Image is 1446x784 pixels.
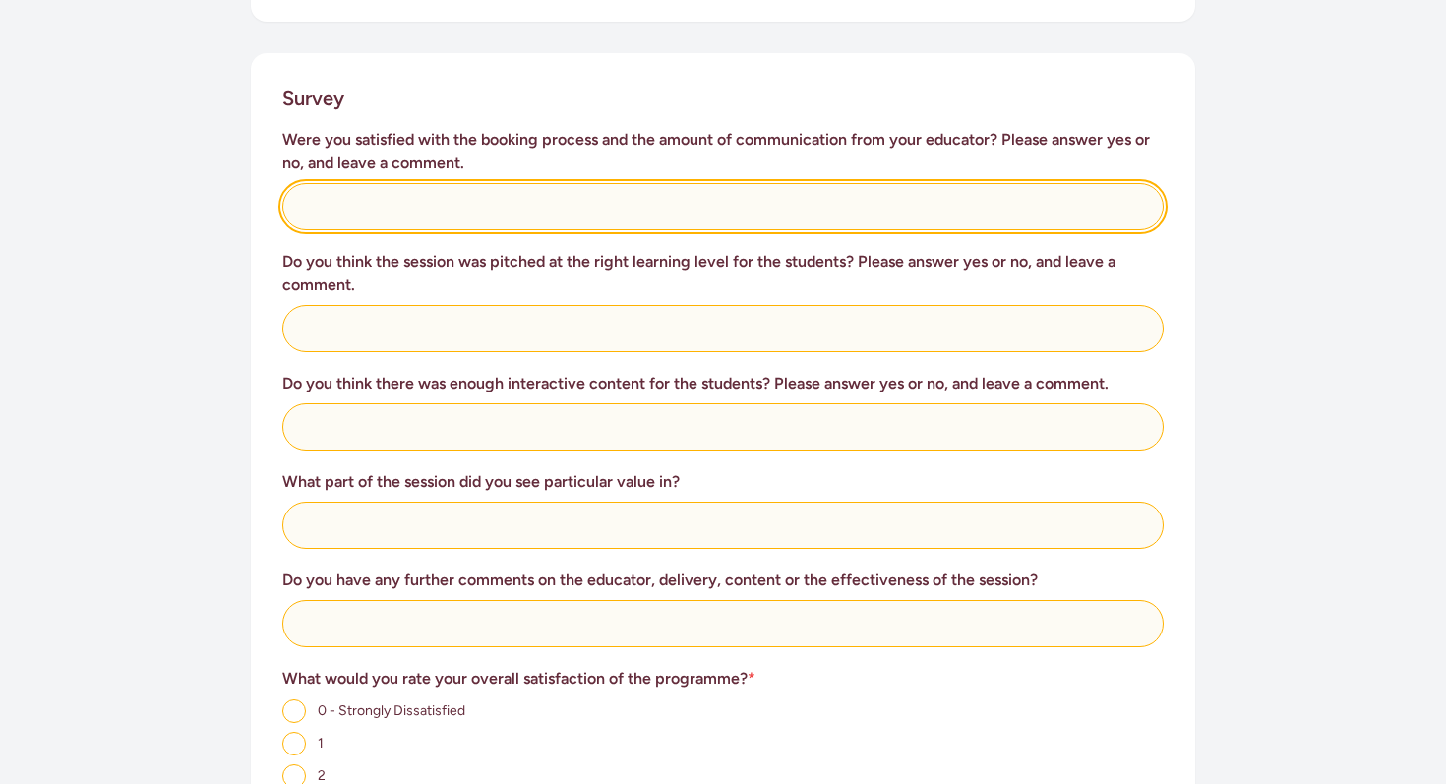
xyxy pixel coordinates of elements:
[282,732,306,755] input: 1
[318,702,465,719] span: 0 - Strongly Dissatisfied
[282,250,1164,297] h3: Do you think the session was pitched at the right learning level for the students? Please answer ...
[282,470,1164,494] h3: What part of the session did you see particular value in?
[282,699,306,723] input: 0 - Strongly Dissatisfied
[282,569,1164,592] h3: Do you have any further comments on the educator, delivery, content or the effectiveness of the s...
[282,128,1164,175] h3: Were you satisfied with the booking process and the amount of communication from your educator? P...
[282,372,1164,395] h3: Do you think there was enough interactive content for the students? Please answer yes or no, and ...
[282,667,1164,691] h3: What would you rate your overall satisfaction of the programme?
[318,735,324,752] span: 1
[318,767,326,784] span: 2
[282,85,344,112] h2: Survey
